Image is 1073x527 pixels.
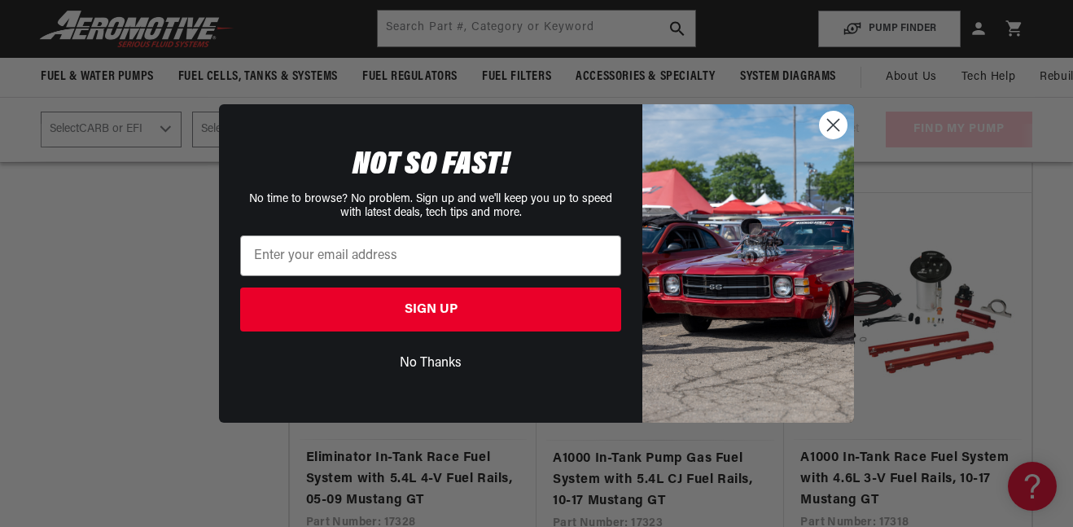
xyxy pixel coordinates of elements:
button: SIGN UP [240,288,621,332]
img: 85cdd541-2605-488b-b08c-a5ee7b438a35.jpeg [642,104,854,422]
input: Enter your email address [240,235,621,276]
span: NOT SO FAST! [353,149,510,182]
span: No time to browse? No problem. Sign up and we'll keep you up to speed with latest deals, tech tip... [249,193,612,219]
button: Close dialog [819,111,847,139]
button: No Thanks [240,348,621,379]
